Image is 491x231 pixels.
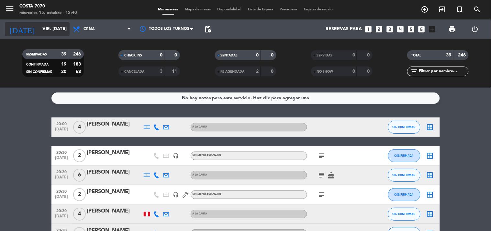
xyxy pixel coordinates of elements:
[367,69,371,74] strong: 0
[160,69,162,74] strong: 3
[388,208,420,221] button: SIN CONFIRMAR
[395,154,414,157] span: CONFIRMADA
[73,169,86,182] span: 6
[54,207,70,214] span: 20:30
[173,192,179,198] i: headset_mic
[385,25,394,33] i: looks_3
[388,169,420,182] button: SIN CONFIRMAR
[73,188,86,201] span: 2
[352,69,355,74] strong: 0
[175,53,179,57] strong: 0
[193,154,221,157] span: Sin menú asignado
[172,69,179,74] strong: 11
[318,171,326,179] i: subject
[54,168,70,175] span: 20:30
[464,19,486,39] div: LOG OUT
[375,25,383,33] i: looks_two
[317,70,333,73] span: NO SHOW
[5,4,15,16] button: menu
[87,188,142,196] div: [PERSON_NAME]
[388,149,420,162] button: CONFIRMADA
[426,152,434,160] i: border_all
[155,8,182,11] span: Mis reservas
[214,8,245,11] span: Disponibilidad
[193,213,207,215] span: A LA CARTA
[396,25,405,33] i: looks_4
[173,153,179,159] i: headset_mic
[54,156,70,163] span: [DATE]
[326,27,362,32] span: Reservas para
[54,214,70,222] span: [DATE]
[124,54,142,57] span: CHECK INS
[276,8,300,11] span: Pre-acceso
[5,4,15,14] i: menu
[446,53,452,57] strong: 39
[54,127,70,135] span: [DATE]
[5,22,39,36] i: [DATE]
[411,54,421,57] span: TOTAL
[54,195,70,202] span: [DATE]
[182,8,214,11] span: Mapa de mesas
[87,168,142,176] div: [PERSON_NAME]
[395,193,414,196] span: CONFIRMADA
[182,94,309,102] div: No hay notas para este servicio. Haz clic para agregar una
[26,70,52,74] span: SIN CONFIRMAR
[193,126,207,128] span: A LA CARTA
[388,121,420,134] button: SIN CONFIRMAR
[426,191,434,199] i: border_all
[73,52,82,56] strong: 246
[418,68,468,75] input: Filtrar por nombre...
[54,120,70,127] span: 20:00
[388,188,420,201] button: CONFIRMADA
[245,8,276,11] span: Lista de Espera
[449,25,456,33] span: print
[407,25,415,33] i: looks_5
[19,10,77,16] div: miércoles 15. octubre - 12:40
[87,207,142,215] div: [PERSON_NAME]
[160,53,162,57] strong: 0
[221,54,238,57] span: SENTADAS
[428,25,437,33] i: add_box
[426,123,434,131] i: border_all
[26,53,47,56] span: RESERVADAS
[426,171,434,179] i: border_all
[221,70,245,73] span: RE AGENDADA
[76,69,82,74] strong: 63
[352,53,355,57] strong: 0
[61,52,66,56] strong: 39
[73,149,86,162] span: 2
[458,53,467,57] strong: 246
[193,174,207,176] span: A LA CARTA
[54,187,70,195] span: 20:30
[256,69,259,74] strong: 2
[410,67,418,75] i: filter_list
[317,54,333,57] span: SERVIDAS
[364,25,373,33] i: looks_one
[271,69,275,74] strong: 8
[61,62,66,67] strong: 19
[421,6,429,13] i: add_circle_outline
[204,25,212,33] span: pending_actions
[328,171,335,179] i: cake
[54,148,70,156] span: 20:30
[474,6,481,13] i: search
[73,62,82,67] strong: 183
[426,210,434,218] i: border_all
[367,53,371,57] strong: 0
[87,120,142,128] div: [PERSON_NAME]
[60,25,68,33] i: arrow_drop_down
[393,212,416,216] span: SIN CONFIRMAR
[19,3,77,10] div: Costa 7070
[73,121,86,134] span: 4
[418,25,426,33] i: looks_6
[393,125,416,129] span: SIN CONFIRMAR
[471,25,479,33] i: power_settings_new
[439,6,446,13] i: exit_to_app
[124,70,144,73] span: CANCELADA
[84,27,95,31] span: Cena
[193,193,221,196] span: Sin menú asignado
[318,152,326,160] i: subject
[318,191,326,199] i: subject
[271,53,275,57] strong: 0
[300,8,336,11] span: Tarjetas de regalo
